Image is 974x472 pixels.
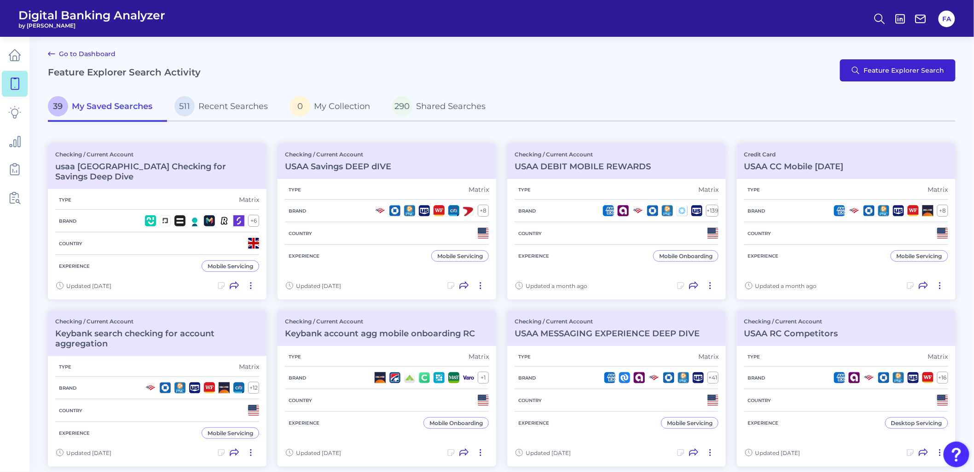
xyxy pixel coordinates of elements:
[515,375,539,381] h5: Brand
[55,430,93,436] h5: Experience
[55,328,259,349] h3: Keybank search checking for account aggregation
[939,11,955,27] button: FA
[55,364,75,370] h5: Type
[48,96,68,116] span: 39
[515,151,651,158] p: Checking / Current Account
[698,352,719,361] div: Matrix
[18,8,165,22] span: Digital Banking Analyzer
[285,253,323,259] h5: Experience
[167,92,283,122] a: 511Recent Searches
[515,420,553,426] h5: Experience
[469,185,489,194] div: Matrix
[744,151,844,158] p: Credit Card
[737,311,956,466] a: Checking / Current AccountUSAA RC CompetitorsTypeMatrixBrand+16CountryExperienceDesktop Servicing...
[285,208,310,214] h5: Brand
[744,161,844,172] h3: USAA CC Mobile [DATE]
[55,408,86,414] h5: Country
[285,375,310,381] h5: Brand
[891,420,942,426] div: Desktop Servicing
[944,442,969,467] button: Open Resource Center
[285,187,305,193] h5: Type
[515,318,700,325] p: Checking / Current Account
[48,48,116,59] a: Go to Dashboard
[285,420,323,426] h5: Experience
[198,101,268,111] span: Recent Searches
[18,22,165,29] span: by [PERSON_NAME]
[478,205,489,217] div: + 8
[937,372,948,384] div: + 16
[48,144,267,299] a: Checking / Current Accountusaa [GEOGRAPHIC_DATA] Checking for Savings Deep DiveTypeMatrixBrand+6C...
[48,92,167,122] a: 39My Saved Searches
[285,397,316,403] h5: Country
[659,253,713,259] div: Mobile Onboarding
[507,144,726,299] a: Checking / Current AccountUSAA DEBIT MOBILE REWARDSTypeMatrixBrand+139CountryExperienceMobile Onb...
[937,205,948,217] div: + 8
[744,397,775,403] h5: Country
[285,328,475,339] h3: Keybank account agg mobile onboarding RC
[707,372,719,384] div: + 41
[72,101,152,111] span: My Saved Searches
[515,253,553,259] h5: Experience
[928,352,948,361] div: Matrix
[283,92,385,122] a: 0My Collection
[744,375,769,381] h5: Brand
[66,282,111,289] span: Updated [DATE]
[755,282,817,289] span: Updated a month ago
[239,196,259,204] div: Matrix
[744,354,764,360] h5: Type
[698,185,719,194] div: Matrix
[744,187,764,193] h5: Type
[55,241,86,247] h5: Country
[507,311,726,466] a: Checking / Current AccountUSAA MESSAGING EXPERIENCE DEEP DIVETypeMatrixBrand+41CountryExperienceM...
[48,311,267,466] a: Checking / Current AccountKeybank search checking for account aggregationTypeMatrixBrand+12Countr...
[840,59,956,81] button: Feature Explorer Search
[515,354,534,360] h5: Type
[744,420,783,426] h5: Experience
[392,96,412,116] span: 290
[55,318,259,325] p: Checking / Current Account
[469,352,489,361] div: Matrix
[248,382,259,394] div: + 12
[744,253,783,259] h5: Experience
[706,205,719,217] div: + 139
[285,354,305,360] h5: Type
[737,144,956,299] a: Credit CardUSAA CC Mobile [DATE]TypeMatrixBrand+8CountryExperienceMobile ServicingUpdated a month...
[55,151,259,158] p: Checking / Current Account
[285,318,475,325] p: Checking / Current Account
[744,230,775,236] h5: Country
[285,230,316,236] h5: Country
[296,282,341,289] span: Updated [DATE]
[515,187,534,193] h5: Type
[55,263,93,269] h5: Experience
[239,363,259,371] div: Matrix
[864,67,945,74] span: Feature Explorer Search
[285,161,391,172] h3: USAA Savings DEEP dIVE
[208,430,253,437] div: Mobile Servicing
[48,67,201,78] h2: Feature Explorer Search Activity
[755,449,800,456] span: Updated [DATE]
[248,215,259,227] div: + 6
[526,282,587,289] span: Updated a month ago
[385,92,500,122] a: 290Shared Searches
[744,208,769,214] h5: Brand
[416,101,486,111] span: Shared Searches
[66,449,111,456] span: Updated [DATE]
[744,328,838,339] h3: USAA RC Competitors
[515,397,545,403] h5: Country
[278,311,496,466] a: Checking / Current AccountKeybank account agg mobile onboarding RCTypeMatrixBrand+1CountryExperie...
[174,96,195,116] span: 511
[526,449,571,456] span: Updated [DATE]
[208,263,253,270] div: Mobile Servicing
[667,420,713,426] div: Mobile Servicing
[515,208,539,214] h5: Brand
[55,161,259,182] h3: usaa [GEOGRAPHIC_DATA] Checking for Savings Deep Dive
[515,161,651,172] h3: USAA DEBIT MOBILE REWARDS
[55,385,80,391] h5: Brand
[478,372,489,384] div: + 1
[515,230,545,236] h5: Country
[290,96,310,116] span: 0
[285,151,391,158] p: Checking / Current Account
[515,328,700,339] h3: USAA MESSAGING EXPERIENCE DEEP DIVE
[744,318,838,325] p: Checking / Current Account
[437,253,483,259] div: Mobile Servicing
